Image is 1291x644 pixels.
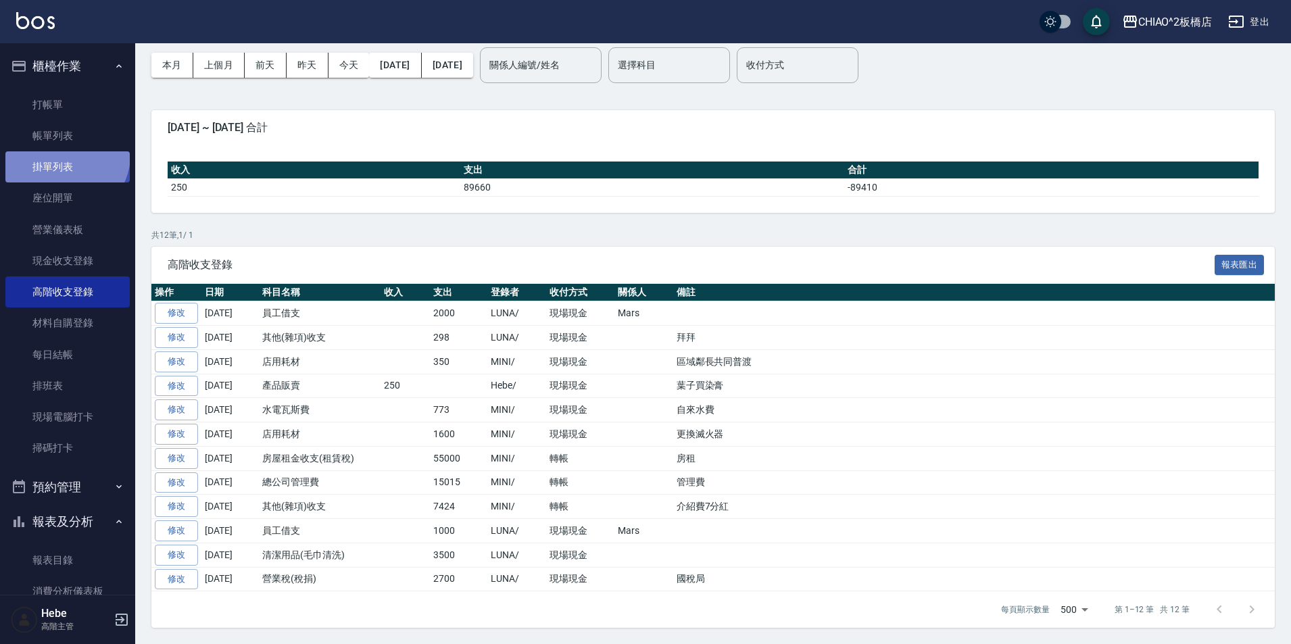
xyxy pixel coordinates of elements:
button: 昨天 [287,53,328,78]
th: 收入 [168,162,460,179]
button: 登出 [1223,9,1275,34]
td: 介紹費7分紅 [673,495,1275,519]
button: [DATE] [422,53,473,78]
td: 現場現金 [546,326,614,350]
td: 1000 [430,519,487,543]
td: 葉子買染膏 [673,374,1275,398]
td: 現場現金 [546,567,614,591]
a: 修改 [155,399,198,420]
td: LUNA/ [487,519,546,543]
a: 每日結帳 [5,339,130,370]
a: 消費分析儀表板 [5,576,130,607]
a: 營業儀表板 [5,214,130,245]
td: 水電瓦斯費 [259,398,381,422]
td: MINI/ [487,470,546,495]
td: 現場現金 [546,374,614,398]
th: 支出 [430,284,487,301]
td: 現場現金 [546,301,614,326]
td: 現場現金 [546,422,614,447]
td: MINI/ [487,349,546,374]
td: 3500 [430,543,487,567]
h5: Hebe [41,607,110,620]
a: 現場電腦打卡 [5,401,130,432]
td: 自來水費 [673,398,1275,422]
td: 轉帳 [546,495,614,519]
a: 修改 [155,303,198,324]
th: 科目名稱 [259,284,381,301]
td: 區域鄰長共同普渡 [673,349,1275,374]
td: LUNA/ [487,301,546,326]
button: 報表匯出 [1215,255,1265,276]
a: 排班表 [5,370,130,401]
td: 89660 [460,178,844,196]
td: MINI/ [487,422,546,447]
td: 250 [168,178,460,196]
td: [DATE] [201,398,259,422]
th: 支出 [460,162,844,179]
td: [DATE] [201,495,259,519]
td: 轉帳 [546,446,614,470]
td: 350 [430,349,487,374]
button: 前天 [245,53,287,78]
td: 更換滅火器 [673,422,1275,447]
td: [DATE] [201,422,259,447]
td: 2000 [430,301,487,326]
td: Hebe/ [487,374,546,398]
p: 高階主管 [41,620,110,633]
button: save [1083,8,1110,35]
a: 修改 [155,448,198,469]
th: 日期 [201,284,259,301]
td: 拜拜 [673,326,1275,350]
a: 材料自購登錄 [5,307,130,339]
td: LUNA/ [487,326,546,350]
td: [DATE] [201,470,259,495]
td: 管理費 [673,470,1275,495]
td: [DATE] [201,543,259,567]
td: [DATE] [201,301,259,326]
td: MINI/ [487,398,546,422]
a: 修改 [155,424,198,445]
div: CHIAO^2板橋店 [1138,14,1213,30]
td: 總公司管理費 [259,470,381,495]
td: 店用耗材 [259,422,381,447]
button: 今天 [328,53,370,78]
button: 報表及分析 [5,504,130,539]
td: Mars [614,519,673,543]
td: 現場現金 [546,349,614,374]
button: 預約管理 [5,470,130,505]
a: 現金收支登錄 [5,245,130,276]
td: Mars [614,301,673,326]
td: 2700 [430,567,487,591]
p: 第 1–12 筆 共 12 筆 [1115,603,1190,616]
a: 修改 [155,376,198,397]
a: 帳單列表 [5,120,130,151]
a: 修改 [155,351,198,372]
td: 250 [381,374,430,398]
td: 員工借支 [259,519,381,543]
a: 掃碼打卡 [5,432,130,464]
span: 高階收支登錄 [168,258,1215,272]
a: 修改 [155,496,198,517]
td: 現場現金 [546,543,614,567]
th: 操作 [151,284,201,301]
td: 298 [430,326,487,350]
td: [DATE] [201,326,259,350]
a: 修改 [155,569,198,590]
td: 國稅局 [673,567,1275,591]
td: 15015 [430,470,487,495]
td: 55000 [430,446,487,470]
td: [DATE] [201,374,259,398]
td: [DATE] [201,519,259,543]
td: 清潔用品(毛巾清洗) [259,543,381,567]
img: Person [11,606,38,633]
td: LUNA/ [487,543,546,567]
td: 現場現金 [546,519,614,543]
p: 每頁顯示數量 [1001,603,1050,616]
img: Logo [16,12,55,29]
div: 500 [1055,591,1093,628]
th: 收入 [381,284,430,301]
td: 其他(雜項)收支 [259,326,381,350]
td: [DATE] [201,349,259,374]
td: 產品販賣 [259,374,381,398]
a: 報表匯出 [1215,257,1265,270]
